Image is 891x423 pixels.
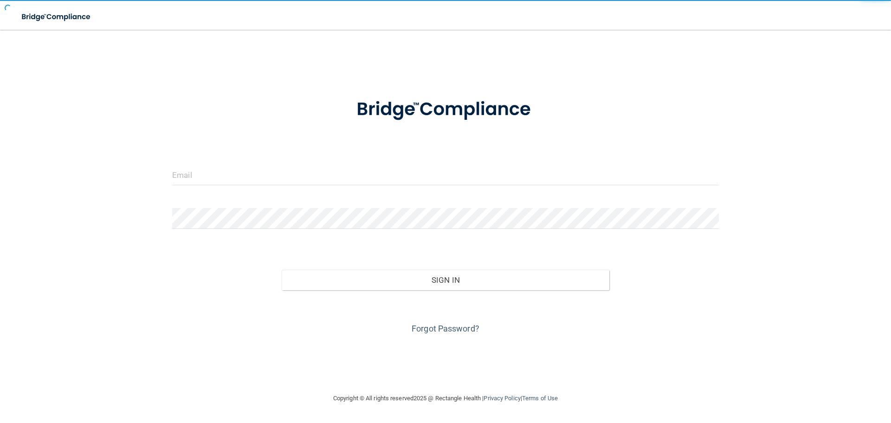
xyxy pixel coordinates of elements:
img: bridge_compliance_login_screen.278c3ca4.svg [14,7,99,26]
div: Copyright © All rights reserved 2025 @ Rectangle Health | | [276,384,615,413]
input: Email [172,164,719,185]
img: bridge_compliance_login_screen.278c3ca4.svg [337,85,554,134]
a: Terms of Use [522,395,558,402]
a: Privacy Policy [484,395,520,402]
button: Sign In [282,270,610,290]
a: Forgot Password? [412,324,479,333]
